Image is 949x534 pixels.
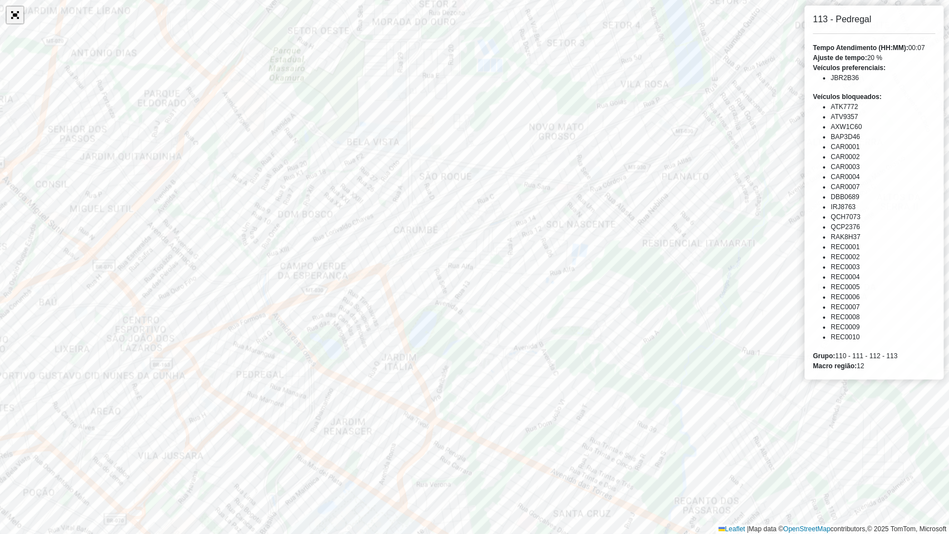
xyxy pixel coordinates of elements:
[831,132,935,142] li: BAP3D46
[831,182,935,192] li: CAR0007
[831,332,935,342] li: REC0010
[813,43,935,53] div: 00:07
[747,525,748,533] span: |
[831,172,935,182] li: CAR0004
[831,142,935,152] li: CAR0001
[813,362,857,370] strong: Macro região:
[831,302,935,312] li: REC0007
[831,212,935,222] li: QCH7073
[718,525,745,533] a: Leaflet
[831,122,935,132] li: AXW1C60
[813,14,935,24] h6: 113 - Pedregal
[7,7,23,23] a: Abrir mapa em tela cheia
[831,232,935,242] li: RAK8H37
[813,53,935,63] div: 20 %
[783,525,831,533] a: OpenStreetMap
[831,192,935,202] li: DBB0689
[831,282,935,292] li: REC0005
[813,351,935,361] div: 110 - 111 - 112 - 113
[831,272,935,282] li: REC0004
[831,292,935,302] li: REC0006
[813,352,835,360] strong: Grupo:
[813,93,881,101] strong: Veículos bloqueados:
[831,152,935,162] li: CAR0002
[813,64,886,72] strong: Veículos preferenciais:
[831,73,935,83] li: JBR2B36
[831,162,935,172] li: CAR0003
[813,54,867,62] strong: Ajuste de tempo:
[831,242,935,252] li: REC0001
[831,112,935,122] li: ATV9357
[813,44,908,52] strong: Tempo Atendimento (HH:MM):
[831,322,935,332] li: REC0009
[831,202,935,212] li: IRJ8763
[831,222,935,232] li: QCP2376
[716,525,949,534] div: Map data © contributors,© 2025 TomTom, Microsoft
[831,252,935,262] li: REC0002
[831,102,935,112] li: ATK7772
[831,312,935,322] li: REC0008
[813,361,935,371] div: 12
[831,262,935,272] li: REC0003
